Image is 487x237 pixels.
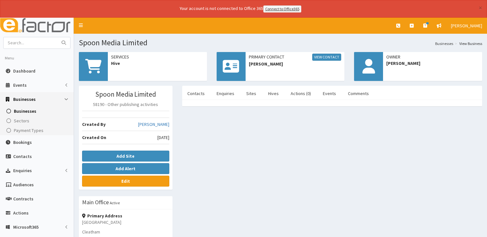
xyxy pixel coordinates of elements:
[157,134,169,141] span: [DATE]
[312,54,341,61] a: View Contact
[82,176,169,187] a: Edit
[211,87,239,100] a: Enquiries
[435,41,453,46] a: Businesses
[82,135,106,140] b: Created On
[116,166,136,171] b: Add Alert
[286,87,316,100] a: Actions (0)
[117,153,135,159] b: Add Site
[13,224,39,230] span: Microsoft365
[479,4,482,11] button: ×
[249,54,342,61] span: Primary Contact
[82,213,122,219] strong: Primary Address
[241,87,261,100] a: Sites
[263,5,301,13] a: Connect to Office365
[52,5,429,13] div: Your account is not connected to Office 365
[111,54,204,60] span: Services
[249,61,342,67] span: [PERSON_NAME]
[121,178,130,184] b: Edit
[343,87,374,100] a: Comments
[111,60,204,66] span: Hive
[13,196,33,202] span: Contracts
[82,229,169,235] p: Cleatham
[82,199,109,205] h3: Main Office
[2,106,74,116] a: Businesses
[13,182,34,188] span: Audiences
[451,23,482,29] span: [PERSON_NAME]
[2,116,74,126] a: Sectors
[82,101,169,108] p: 58190 - Other publishing activities
[82,163,169,174] button: Add Alert
[13,82,27,88] span: Events
[13,168,32,173] span: Enquiries
[138,121,169,127] a: [PERSON_NAME]
[446,18,487,34] a: [PERSON_NAME]
[4,37,58,48] input: Search...
[14,108,36,114] span: Businesses
[13,96,36,102] span: Businesses
[263,87,284,100] a: Hives
[13,68,35,74] span: Dashboard
[13,139,32,145] span: Bookings
[14,118,29,124] span: Sectors
[14,127,43,133] span: Payment Types
[2,126,74,135] a: Payment Types
[110,200,120,205] small: Active
[82,219,169,225] p: [GEOGRAPHIC_DATA]
[13,154,32,159] span: Contacts
[82,91,169,98] h3: Spoon Media Limited
[453,41,482,46] li: View Business
[79,39,482,47] h1: Spoon Media Limited
[386,54,479,60] span: Owner
[13,210,29,216] span: Actions
[386,60,479,66] span: [PERSON_NAME]
[318,87,341,100] a: Events
[82,121,106,127] b: Created By
[182,87,210,100] a: Contacts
